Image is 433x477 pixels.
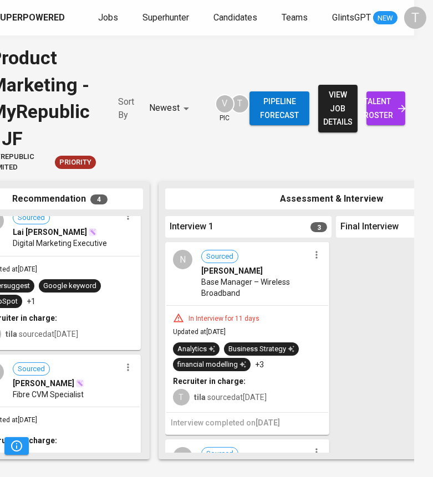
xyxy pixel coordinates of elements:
div: pic [215,94,235,123]
span: Sourced [13,213,49,223]
h6: Interview completed on [171,417,324,429]
span: Teams [282,12,308,23]
a: Teams [282,11,310,25]
p: Sort By [118,95,140,122]
div: Analytics [177,344,215,355]
div: T [404,7,426,29]
span: [PERSON_NAME] [201,265,263,276]
div: V [215,94,235,114]
span: sourced at [DATE] [6,452,78,461]
img: magic_wand.svg [88,228,97,237]
span: Jobs [98,12,118,23]
span: 4 [90,194,108,204]
div: T [173,389,190,406]
a: Candidates [213,11,259,25]
b: tila [6,330,17,338]
p: Newest [149,101,180,115]
div: New Job received from Demand Team [55,156,96,169]
span: Digital Marketing Executive [13,238,107,249]
div: Newest [149,98,193,119]
span: [DATE] [256,418,280,427]
span: GlintsGPT [332,12,371,23]
div: Google keyword [43,281,96,291]
div: N [173,250,192,269]
div: D [173,447,192,466]
span: 3 [310,222,327,232]
span: [PERSON_NAME] [13,378,74,389]
span: Fibre CVM Specialist [13,389,84,400]
span: Candidates [213,12,257,23]
span: Priority [55,157,96,168]
a: talent roster [366,91,405,125]
p: +1 [27,296,35,307]
span: sourced at [DATE] [194,393,267,402]
span: Lai [PERSON_NAME] [13,227,87,238]
a: Jobs [98,11,120,25]
span: NEW [373,13,398,24]
span: Pipeline forecast [258,95,300,122]
div: financial modelling [177,360,246,370]
span: Base Manager – Wireless Broadband [201,276,309,299]
b: tila [194,393,206,402]
span: talent roster [375,95,396,122]
span: Updated at [DATE] [173,328,226,336]
b: Recruiter in charge: [173,377,246,386]
span: Sourced [13,364,49,375]
span: sourced at [DATE] [6,330,78,338]
div: In Interview for 11 days [184,314,264,324]
span: Sourced [202,252,238,262]
span: Interview 1 [170,220,213,233]
p: +3 [255,359,264,370]
div: T [230,94,249,114]
span: Final Interview [340,220,399,233]
img: magic_wand.svg [75,379,84,388]
a: Superhunter [142,11,191,25]
span: Superhunter [142,12,189,23]
button: Pipeline forecast [249,91,309,125]
span: view job details [327,88,348,129]
button: view job details [318,85,357,132]
div: NSourced[PERSON_NAME]Base Manager – Wireless BroadbandIn Interview for 11 daysUpdated at[DATE]Ana... [165,242,329,435]
a: GlintsGPT NEW [332,11,398,25]
div: Business Strategy [228,344,294,355]
span: Sourced [202,449,238,459]
button: Pipeline Triggers [4,437,29,455]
